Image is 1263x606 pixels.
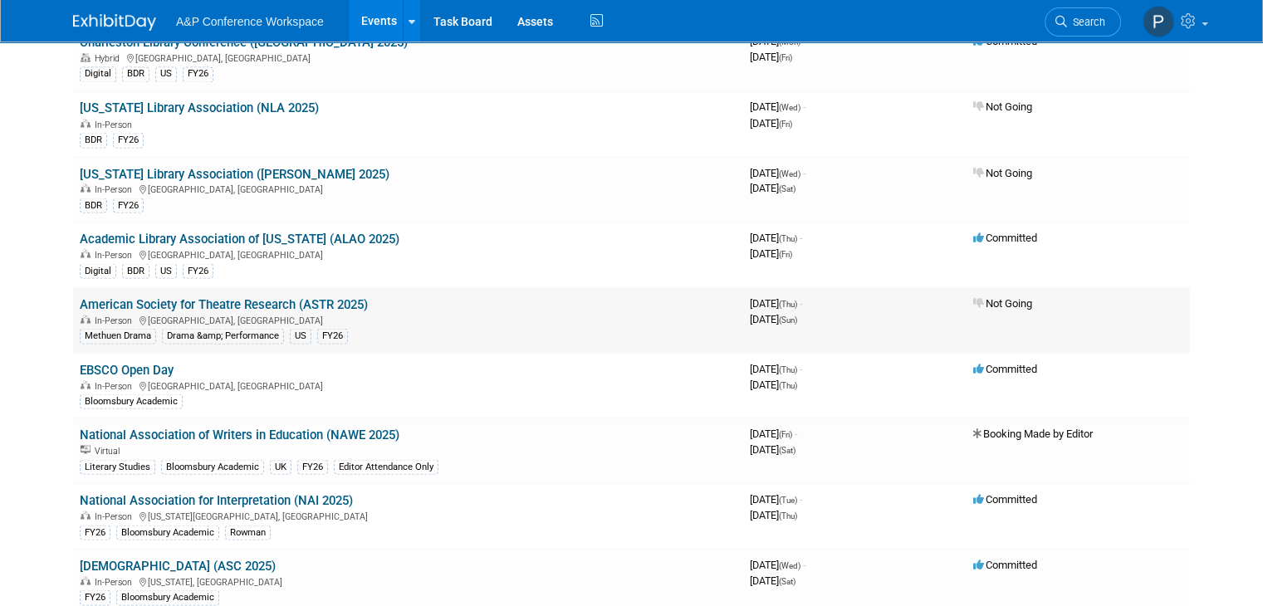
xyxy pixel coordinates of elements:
span: Virtual [95,445,125,456]
div: Literary Studies [80,459,155,474]
a: [US_STATE] Library Association ([PERSON_NAME] 2025) [80,166,389,181]
span: (Wed) [779,560,800,569]
div: BDR [80,132,107,147]
span: (Thu) [779,364,797,374]
a: National Association for Interpretation (NAI 2025) [80,492,353,507]
span: [DATE] [750,508,797,520]
span: [DATE] [750,492,802,505]
span: [DATE] [750,574,795,586]
span: (Sat) [779,576,795,585]
span: In-Person [95,380,137,391]
div: Bloomsbury Academic [161,459,264,474]
span: In-Person [95,315,137,325]
span: Not Going [973,166,1032,178]
span: [DATE] [750,378,797,390]
div: [GEOGRAPHIC_DATA], [GEOGRAPHIC_DATA] [80,247,737,260]
a: American Society for Theatre Research (ASTR 2025) [80,296,368,311]
div: FY26 [183,263,213,278]
span: - [800,492,802,505]
div: Drama &amp; Performance [162,328,284,343]
div: FY26 [80,525,110,540]
span: [DATE] [750,181,795,193]
span: - [803,100,805,113]
span: (Wed) [779,103,800,112]
span: (Sat) [779,445,795,454]
a: Charleston Library Conference ([GEOGRAPHIC_DATA] 2025) [80,35,408,50]
a: National Association of Writers in Education (NAWE 2025) [80,427,399,442]
div: Digital [80,263,116,278]
div: Bloomsbury Academic [116,589,219,604]
span: - [795,427,797,439]
img: In-Person Event [81,183,91,192]
div: Bloomsbury Academic [116,525,219,540]
span: [DATE] [750,427,797,439]
img: Hybrid Event [81,53,91,61]
span: (Sun) [779,315,797,324]
img: In-Person Event [81,315,91,323]
img: In-Person Event [81,249,91,257]
div: [GEOGRAPHIC_DATA], [GEOGRAPHIC_DATA] [80,51,737,64]
span: [DATE] [750,100,805,113]
span: [DATE] [750,558,805,570]
div: [US_STATE][GEOGRAPHIC_DATA], [GEOGRAPHIC_DATA] [80,508,737,521]
span: (Thu) [779,380,797,389]
span: In-Person [95,576,137,587]
img: In-Person Event [81,511,91,519]
a: [DEMOGRAPHIC_DATA] (ASC 2025) [80,558,276,573]
div: BDR [80,198,107,213]
img: In-Person Event [81,119,91,127]
a: EBSCO Open Day [80,362,174,377]
span: [DATE] [750,362,802,374]
div: FY26 [317,328,348,343]
span: [DATE] [750,312,797,325]
div: BDR [122,66,149,81]
span: (Fri) [779,53,792,62]
span: - [800,362,802,374]
div: FY26 [80,589,110,604]
div: Bloomsbury Academic [80,393,183,408]
span: Search [1067,16,1105,28]
span: (Thu) [779,511,797,520]
span: Not Going [973,296,1032,309]
span: Not Going [973,100,1032,113]
span: (Thu) [779,299,797,308]
span: [DATE] [750,166,805,178]
div: UK [270,459,291,474]
div: FY26 [113,198,144,213]
div: Methuen Drama [80,328,156,343]
span: (Fri) [779,429,792,438]
div: US [155,263,177,278]
span: [DATE] [750,51,792,63]
span: In-Person [95,183,137,194]
span: [DATE] [750,116,792,129]
span: [DATE] [750,247,792,259]
a: Academic Library Association of [US_STATE] (ALAO 2025) [80,231,399,246]
span: (Wed) [779,169,800,178]
div: Digital [80,66,116,81]
div: [GEOGRAPHIC_DATA], [GEOGRAPHIC_DATA] [80,312,737,325]
a: Search [1045,7,1121,37]
span: - [800,231,802,243]
img: Paige Papandrea [1143,6,1174,37]
span: Committed [973,362,1037,374]
span: (Fri) [779,249,792,258]
div: FY26 [183,66,213,81]
a: [US_STATE] Library Association (NLA 2025) [80,100,319,115]
div: Rowman [225,525,271,540]
div: BDR [122,263,149,278]
div: [GEOGRAPHIC_DATA], [GEOGRAPHIC_DATA] [80,181,737,194]
span: (Thu) [779,233,797,242]
span: In-Person [95,249,137,260]
img: In-Person Event [81,576,91,584]
div: [GEOGRAPHIC_DATA], [GEOGRAPHIC_DATA] [80,378,737,391]
span: - [800,296,802,309]
img: Virtual Event [81,445,91,453]
div: [US_STATE], [GEOGRAPHIC_DATA] [80,574,737,587]
span: Committed [973,558,1037,570]
span: - [803,166,805,178]
span: [DATE] [750,231,802,243]
div: FY26 [297,459,328,474]
span: (Tue) [779,495,797,504]
span: A&P Conference Workspace [176,15,324,28]
span: In-Person [95,511,137,521]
